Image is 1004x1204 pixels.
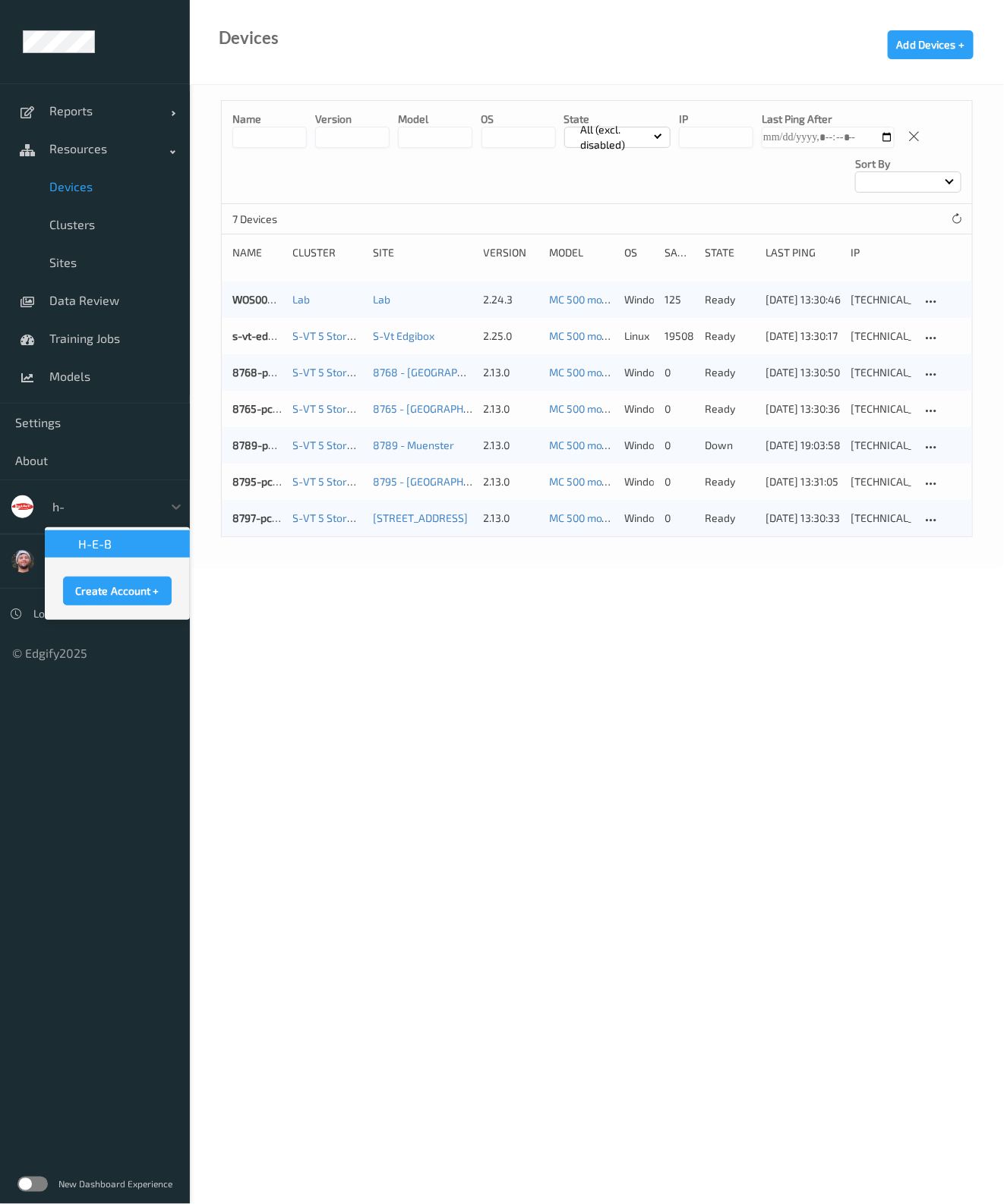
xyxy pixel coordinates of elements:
[484,474,538,489] div: 2.13.0
[373,511,468,524] a: [STREET_ADDRESS]
[851,401,911,417] div: [TECHNICAL_ID]
[706,438,756,453] p: down
[665,245,694,260] div: Samples
[315,112,390,127] p: version
[293,366,377,379] a: S-VT 5 Store Trial
[665,401,694,417] div: 0
[624,474,654,489] p: windows
[665,474,694,489] div: 0
[232,439,305,451] a: 8789-pcs-svt-l
[232,293,326,306] a: WOS000E8E757F31
[851,438,911,453] div: [TECHNICAL_ID]
[484,365,538,380] div: 2.13.0
[232,402,305,415] a: 8765-pcs-svt-l
[851,292,911,307] div: [TECHNICAL_ID]
[232,475,305,488] a: 8795-pcs-svt-l
[624,292,654,307] p: windows
[232,366,305,379] a: 8768-pcs-svt-l
[706,511,756,526] p: ready
[706,292,756,307] p: ready
[398,112,472,127] p: model
[706,474,756,489] p: ready
[855,156,961,171] p: Sort by
[665,365,694,380] div: 0
[624,401,654,417] p: windows
[851,329,911,344] div: [TECHNICAL_ID]
[232,329,294,342] a: s-vt-edgibox
[706,329,756,344] p: ready
[549,366,845,379] a: MC 500 model S-VT (hi-res) v7.1 [GC.6] [DATE] 08:10 Auto Save
[484,438,538,453] div: 2.13.0
[766,245,840,260] div: Last Ping
[624,438,654,453] p: windows
[665,292,694,307] div: 125
[484,511,538,526] div: 2.13.0
[851,245,911,260] div: ip
[564,112,671,127] p: State
[766,474,840,489] div: [DATE] 13:31:05
[766,401,840,417] div: [DATE] 13:30:36
[293,439,377,451] a: S-VT 5 Store Trial
[373,366,507,379] a: 8768 - [GEOGRAPHIC_DATA]
[766,438,840,453] div: [DATE] 19:03:58
[706,365,756,380] p: ready
[851,365,911,380] div: [TECHNICAL_ID]
[766,511,840,526] div: [DATE] 13:30:33
[766,365,840,380] div: [DATE] 13:30:50
[549,475,845,488] a: MC 500 model S-VT (hi-res) v7.1 [GC.6] [DATE] 08:10 Auto Save
[293,475,377,488] a: S-VT 5 Store Trial
[219,30,279,46] div: Devices
[624,511,654,526] p: windows
[484,292,538,307] div: 2.24.3
[293,293,311,306] a: Lab
[665,511,694,526] div: 0
[851,474,911,489] div: [TECHNICAL_ID]
[484,329,538,344] div: 2.25.0
[549,439,850,451] a: MC 500 model S-VT (hi-res) v6.5 [GC.4] [DATE] 14:04 Auto Save
[549,245,614,260] div: Model
[293,245,363,260] div: Cluster
[373,402,506,415] a: 8765 - [GEOGRAPHIC_DATA]
[762,112,895,127] p: Last Ping After
[888,30,974,59] button: Add Devices +
[665,329,694,344] div: 195083
[232,511,304,524] a: 8797-pcs-svt-l
[624,365,654,380] p: windows
[484,245,538,260] div: version
[293,402,377,415] a: S-VT 5 Store Trial
[293,329,377,342] a: S-VT 5 Store Trial
[373,293,390,306] a: Lab
[232,112,307,127] p: Name
[706,401,756,417] p: ready
[549,402,845,415] a: MC 500 model S-VT (hi-res) v7.1 [GC.6] [DATE] 08:10 Auto Save
[624,329,654,344] p: linux
[481,112,556,127] p: OS
[484,401,538,417] div: 2.13.0
[665,438,694,453] div: 0
[624,245,654,260] div: OS
[549,329,845,342] a: MC 500 model S-VT (hi-res) v7.1 [GC.6] [DATE] 08:10 Auto Save
[679,112,753,127] p: IP
[549,511,845,524] a: MC 500 model S-VT (hi-res) v7.1 [GC.6] [DATE] 08:10 Auto Save
[851,511,911,526] div: [TECHNICAL_ID]
[706,245,756,260] div: State
[549,293,845,306] a: MC 500 model S-VT (hi-res) v7.1 [GC.6] [DATE] 08:10 Auto Save
[766,329,840,344] div: [DATE] 13:30:17
[766,292,840,307] div: [DATE] 13:30:46
[232,245,283,260] div: Name
[373,475,587,488] a: 8795 - [GEOGRAPHIC_DATA][PERSON_NAME]
[373,439,454,451] a: 8789 - Muenster
[373,329,434,342] a: S-Vt Edgibox
[373,245,472,260] div: Site
[576,122,655,152] p: All (excl. disabled)
[232,212,346,227] p: 7 Devices
[293,511,377,524] a: S-VT 5 Store Trial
